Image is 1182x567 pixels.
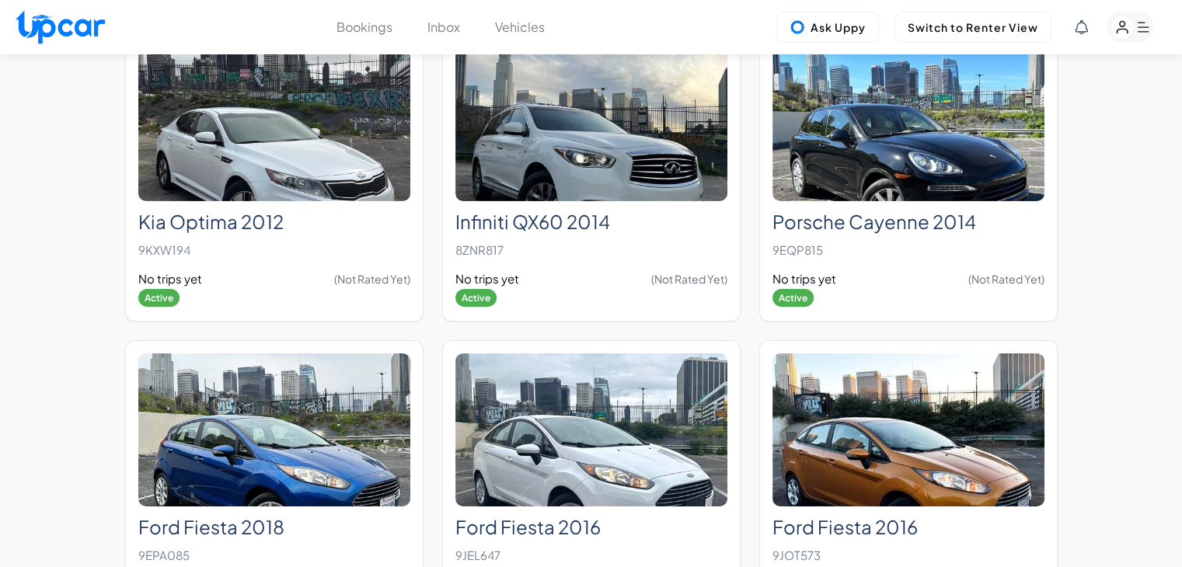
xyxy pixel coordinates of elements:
h2: Kia Optima 2012 [138,210,410,233]
span: Active [138,289,180,307]
span: (Not Rated Yet) [334,271,410,287]
button: Vehicles [495,18,545,37]
span: (Not Rated Yet) [968,271,1044,287]
p: 9KXW194 [138,239,410,261]
img: Porsche Cayenne 2014 [772,48,1044,201]
img: Ford Fiesta 2016 [455,353,727,506]
h2: Ford Fiesta 2016 [455,516,727,538]
img: Ford Fiesta 2016 [772,353,1044,506]
h2: Porsche Cayenne 2014 [772,210,1044,233]
div: View Notifications [1075,20,1088,34]
span: No trips yet [772,270,836,288]
img: Infiniti QX60 2014 [455,48,727,201]
h2: Infiniti QX60 2014 [455,210,727,233]
button: Inbox [427,18,460,37]
button: Ask Uppy [776,12,879,43]
img: Upcar Logo [16,10,105,43]
p: 8ZNR817 [455,239,727,261]
img: Ford Fiesta 2018 [138,353,410,506]
img: Kia Optima 2012 [138,48,410,201]
p: 9EPA085 [138,544,410,566]
span: Active [455,289,497,307]
p: 9JEL647 [455,544,727,566]
span: No trips yet [138,270,202,288]
span: (Not Rated Yet) [651,271,727,287]
span: No trips yet [455,270,519,288]
p: 9EQP815 [772,239,1044,261]
span: Active [772,289,814,307]
img: Uppy [790,19,805,35]
h2: Ford Fiesta 2016 [772,516,1044,538]
button: Bookings [336,18,392,37]
h2: Ford Fiesta 2018 [138,516,410,538]
button: Switch to Renter View [894,12,1051,43]
p: 9JOT573 [772,544,1044,566]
